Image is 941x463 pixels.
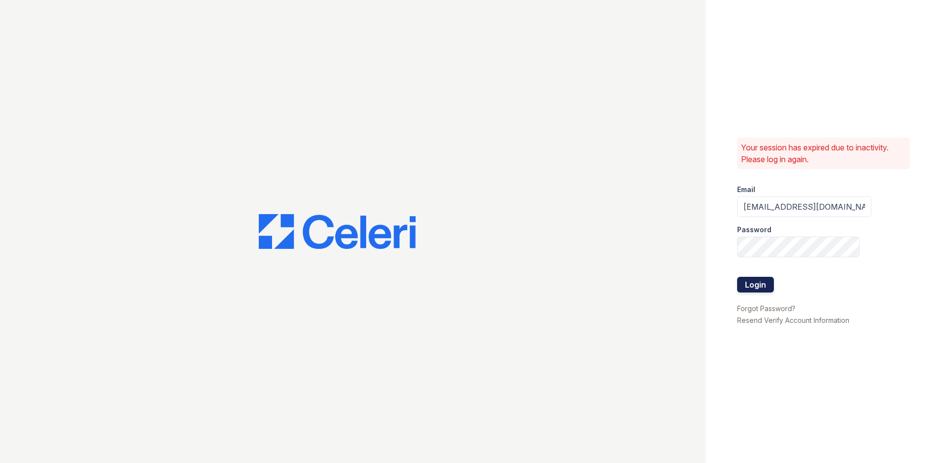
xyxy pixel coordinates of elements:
[741,142,906,165] p: Your session has expired due to inactivity. Please log in again.
[737,277,774,292] button: Login
[737,225,771,235] label: Password
[737,185,755,195] label: Email
[259,214,416,249] img: CE_Logo_Blue-a8612792a0a2168367f1c8372b55b34899dd931a85d93a1a3d3e32e68fde9ad4.png
[737,316,849,324] a: Resend Verify Account Information
[737,304,795,313] a: Forgot Password?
